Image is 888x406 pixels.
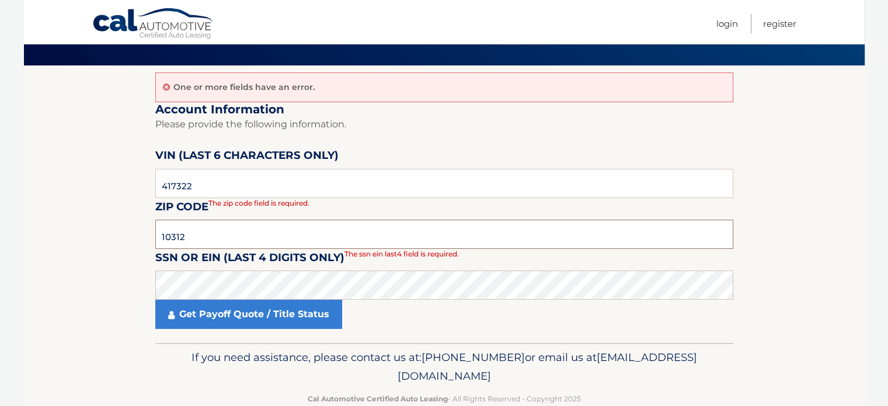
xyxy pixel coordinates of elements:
[344,249,459,258] span: The ssn ein last4 field is required.
[163,393,726,405] p: - All Rights Reserved - Copyright 2025
[155,198,208,220] label: Zip Code
[155,102,733,117] h2: Account Information
[155,300,342,329] a: Get Payoff Quote / Title Status
[163,348,726,386] p: If you need assistance, please contact us at: or email us at
[208,199,309,207] span: The zip code field is required.
[763,14,796,33] a: Register
[308,394,448,403] strong: Cal Automotive Certified Auto Leasing
[92,8,215,41] a: Cal Automotive
[716,14,738,33] a: Login
[155,116,733,133] p: Please provide the following information.
[173,82,315,92] p: One or more fields have an error.
[422,351,525,364] span: [PHONE_NUMBER]
[155,147,339,168] label: VIN (last 6 characters only)
[155,249,344,270] label: SSN or EIN (last 4 digits only)
[398,351,697,383] span: [EMAIL_ADDRESS][DOMAIN_NAME]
